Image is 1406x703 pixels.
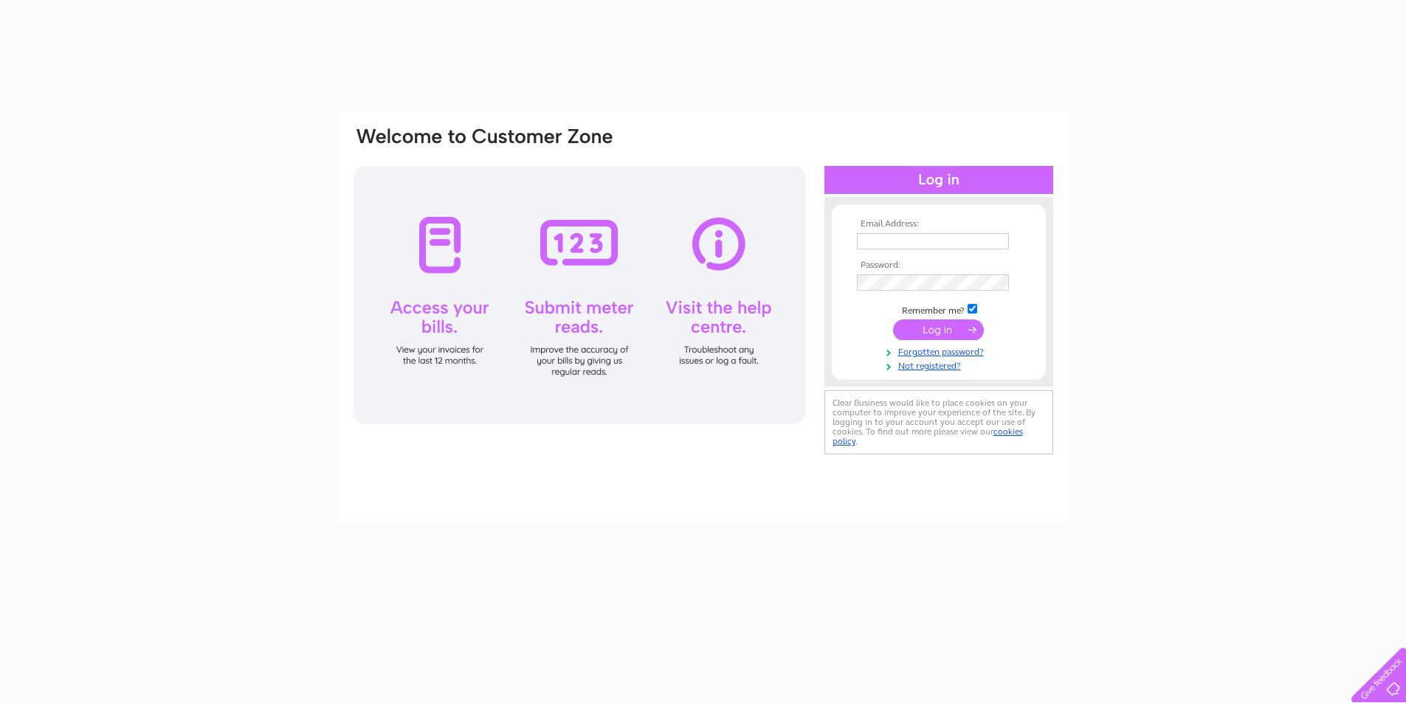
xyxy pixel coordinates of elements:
[853,302,1024,316] td: Remember me?
[857,344,1024,358] a: Forgotten password?
[853,260,1024,271] th: Password:
[853,219,1024,229] th: Email Address:
[857,358,1024,372] a: Not registered?
[833,426,1023,446] a: cookies policy
[824,390,1053,454] div: Clear Business would like to place cookies on your computer to improve your experience of the sit...
[893,319,984,340] input: Submit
